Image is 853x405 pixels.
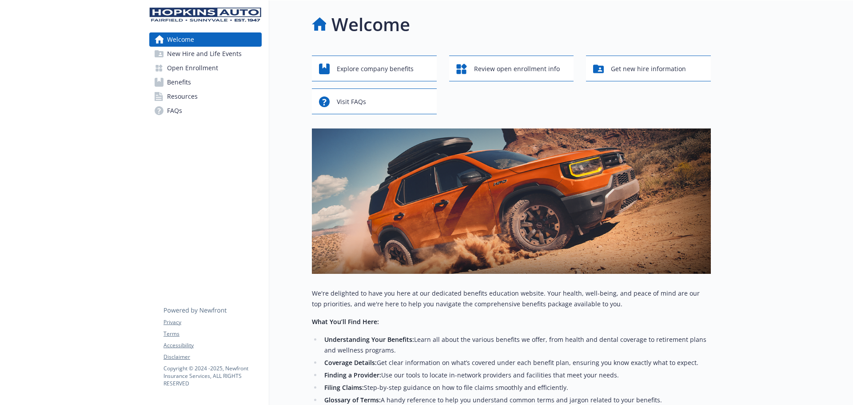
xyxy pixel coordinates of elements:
[163,330,261,338] a: Terms
[337,60,414,77] span: Explore company benefits
[322,382,711,393] li: Step-by-step guidance on how to file claims smoothly and efficiently.
[149,47,262,61] a: New Hire and Life Events
[324,383,364,392] strong: Filing Claims:
[324,358,377,367] strong: Coverage Details:
[149,32,262,47] a: Welcome
[337,93,366,110] span: Visit FAQs
[449,56,574,81] button: Review open enrollment info
[324,335,414,344] strong: Understanding Your Benefits:
[322,334,711,356] li: Learn all about the various benefits we offer, from health and dental coverage to retirement plan...
[312,317,379,326] strong: What You’ll Find Here:
[163,365,261,387] p: Copyright © 2024 - 2025 , Newfront Insurance Services, ALL RIGHTS RESERVED
[324,396,381,404] strong: Glossary of Terms:
[312,128,711,274] img: overview page banner
[149,75,262,89] a: Benefits
[611,60,686,77] span: Get new hire information
[586,56,711,81] button: Get new hire information
[167,75,191,89] span: Benefits
[322,357,711,368] li: Get clear information on what’s covered under each benefit plan, ensuring you know exactly what t...
[149,104,262,118] a: FAQs
[149,61,262,75] a: Open Enrollment
[331,11,410,38] h1: Welcome
[312,288,711,309] p: We're delighted to have you here at our dedicated benefits education website. Your health, well-b...
[312,88,437,114] button: Visit FAQs
[312,56,437,81] button: Explore company benefits
[149,89,262,104] a: Resources
[167,61,218,75] span: Open Enrollment
[163,353,261,361] a: Disclaimer
[167,47,242,61] span: New Hire and Life Events
[163,318,261,326] a: Privacy
[167,89,198,104] span: Resources
[163,341,261,349] a: Accessibility
[322,370,711,381] li: Use our tools to locate in-network providers and facilities that meet your needs.
[167,32,194,47] span: Welcome
[324,371,381,379] strong: Finding a Provider:
[167,104,182,118] span: FAQs
[474,60,560,77] span: Review open enrollment info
